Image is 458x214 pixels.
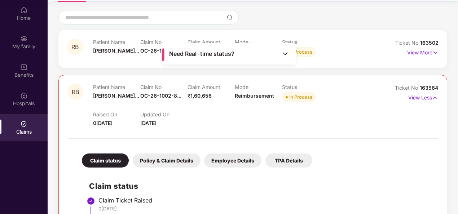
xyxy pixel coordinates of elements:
p: Claim Amount [188,84,235,90]
img: Toggle Icon [282,50,289,57]
span: 163564 [420,85,438,91]
span: RB [72,89,79,95]
div: Claim status [82,153,129,168]
p: Updated On [140,111,188,117]
p: Claim Amount [188,39,235,45]
p: Claim No [140,39,188,45]
span: OC-26-1002-8... [140,93,181,99]
p: Status [282,84,329,90]
p: Mode [235,84,282,90]
img: svg+xml;base64,PHN2ZyBpZD0iU2VhcmNoLTMyeDMyIiB4bWxucz0iaHR0cDovL3d3dy53My5vcmcvMjAwMC9zdmciIHdpZH... [227,14,233,20]
p: Raised On [93,111,140,117]
div: Claim Ticket Raised [98,197,431,204]
img: svg+xml;base64,PHN2ZyB4bWxucz0iaHR0cDovL3d3dy53My5vcmcvMjAwMC9zdmciIHdpZHRoPSIxNyIgaGVpZ2h0PSIxNy... [432,49,439,57]
span: 0[DATE] [93,120,113,126]
img: svg+xml;base64,PHN2ZyB4bWxucz0iaHR0cDovL3d3dy53My5vcmcvMjAwMC9zdmciIHdpZHRoPSIxNyIgaGVpZ2h0PSIxNy... [432,94,438,102]
img: svg+xml;base64,PHN2ZyBpZD0iSG9tZSIgeG1sbnM9Imh0dHA6Ly93d3cudzMub3JnLzIwMDAvc3ZnIiB3aWR0aD0iMjAiIG... [20,6,27,14]
span: [PERSON_NAME]... [93,48,139,54]
div: In Process [289,93,312,101]
p: Patient Name [93,39,140,45]
img: svg+xml;base64,PHN2ZyBpZD0iQmVuZWZpdHMiIHhtbG5zPSJodHRwOi8vd3d3LnczLm9yZy8yMDAwL3N2ZyIgd2lkdGg9Ij... [20,63,27,71]
img: svg+xml;base64,PHN2ZyBpZD0iQ2xhaW0iIHhtbG5zPSJodHRwOi8vd3d3LnczLm9yZy8yMDAwL3N2ZyIgd2lkdGg9IjIwIi... [20,120,27,128]
span: Ticket No [395,40,420,46]
span: Need Real-time status? [169,50,234,58]
span: Ticket No [395,85,420,91]
p: Mode [235,39,282,45]
p: Patient Name [93,84,140,90]
div: Policy & Claim Details [133,153,201,168]
p: View Less [408,92,438,102]
div: In Process [289,48,312,55]
img: svg+xml;base64,PHN2ZyBpZD0iSG9zcGl0YWxzIiB4bWxucz0iaHR0cDovL3d3dy53My5vcmcvMjAwMC9zdmciIHdpZHRoPS... [20,92,27,99]
div: Employee Details [204,153,261,168]
span: Reimbursement [235,93,274,99]
h2: Claim status [89,180,431,192]
p: View More [407,47,439,57]
span: ₹1,60,656 [188,93,212,99]
img: svg+xml;base64,PHN2ZyBpZD0iU3RlcC1Eb25lLTMyeDMyIiB4bWxucz0iaHR0cDovL3d3dy53My5vcmcvMjAwMC9zdmciIH... [87,197,95,205]
div: TPA Details [265,153,312,168]
img: svg+xml;base64,PHN2ZyB3aWR0aD0iMjAiIGhlaWdodD0iMjAiIHZpZXdCb3g9IjAgMCAyMCAyMCIgZmlsbD0ibm9uZSIgeG... [20,35,27,42]
span: OC-26-1002-8... [140,48,181,54]
span: RB [71,44,79,50]
span: [PERSON_NAME]... [93,93,139,99]
span: 163502 [420,40,439,46]
div: 0[DATE] [98,205,431,212]
p: Status [282,39,329,45]
p: Claim No [140,84,188,90]
span: [DATE] [140,120,157,126]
